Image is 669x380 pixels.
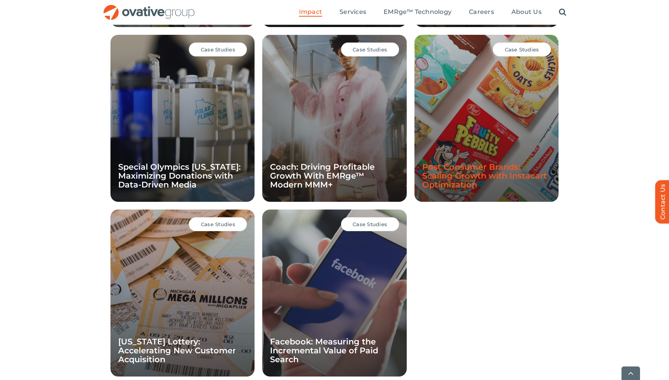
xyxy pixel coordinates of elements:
a: Post Consumer Brands: Scaling Growth with Instacart Optimization [422,162,547,189]
span: EMRge™ Technology [384,8,452,16]
a: Impact [299,8,322,17]
span: Careers [469,8,494,16]
a: Search [559,8,566,17]
a: OG_Full_horizontal_RGB [103,4,195,11]
span: About Us [511,8,542,16]
a: [US_STATE] Lottery: Accelerating New Customer Acquisition [118,337,236,364]
a: Services [340,8,366,17]
a: Coach: Driving Profitable Growth With EMRge™ Modern MMM+ [270,162,375,189]
a: About Us [511,8,542,17]
span: Impact [299,8,322,16]
a: Facebook: Measuring the Incremental Value of Paid Search [270,337,378,364]
a: EMRge™ Technology [384,8,452,17]
span: Services [340,8,366,16]
a: Careers [469,8,494,17]
a: Special Olympics [US_STATE]: Maximizing Donations with Data-Driven Media [118,162,241,189]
